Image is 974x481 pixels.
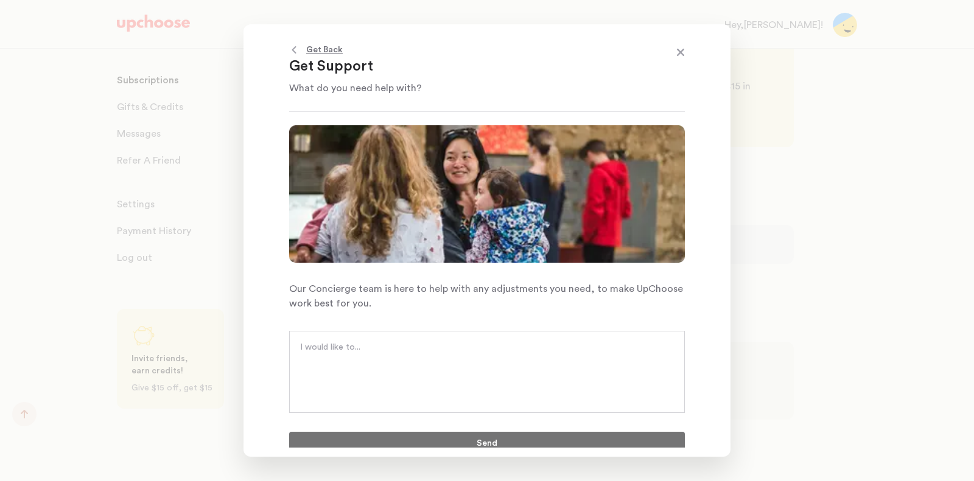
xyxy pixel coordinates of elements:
[477,437,497,451] p: Send
[306,43,343,57] p: Get Back
[289,432,685,456] button: Send
[289,57,654,77] p: Get Support
[289,282,685,311] p: Our Concierge team is here to help with any adjustments you need, to make UpChoose work best for ...
[289,125,685,263] img: Get Support
[289,81,654,95] p: What do you need help with?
